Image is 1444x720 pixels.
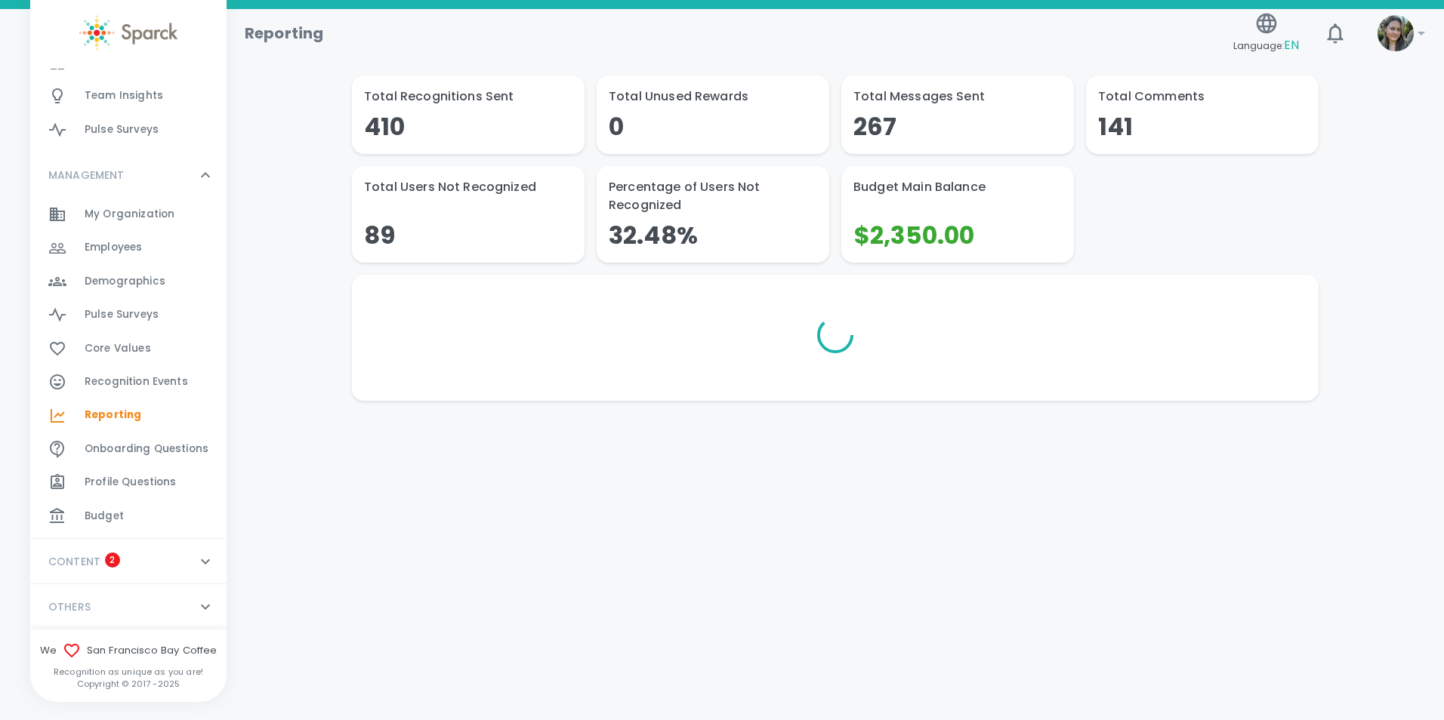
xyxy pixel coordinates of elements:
span: EN [1284,36,1299,54]
p: Recognition as unique as you are! [30,666,227,678]
a: Demographics [30,265,227,298]
span: Onboarding Questions [85,442,208,457]
span: Profile Questions [85,475,177,490]
div: MANAGEMENT [30,198,227,539]
p: CONTENT [48,554,100,569]
a: My Organization [30,198,227,231]
div: CONTENT2 [30,539,227,584]
p: Total Comments [1098,88,1307,106]
span: Demographics [85,274,165,289]
a: Pulse Surveys [30,298,227,331]
span: Core Values [85,341,151,356]
p: Total Messages Sent [853,88,1062,106]
button: Language:EN [1227,7,1305,60]
span: Pulse Surveys [85,122,159,137]
a: Pulse Surveys [30,113,227,146]
a: Team Insights [30,79,227,112]
span: Recognition Events [85,374,188,389]
span: Reporting [85,408,141,423]
h4: 141 [1098,112,1307,142]
a: Sparck logo [30,15,227,51]
p: OTHERS [48,599,91,614]
a: Core Values [30,332,227,365]
a: Profile Questions [30,466,227,499]
p: Total Users Not Recognized [364,178,572,196]
p: MANAGEMENT [48,168,125,183]
div: MANAGEMENT [30,152,227,198]
span: $2,350.00 [853,218,974,252]
h4: 0 [609,112,817,142]
a: Recognition Events [30,365,227,398]
span: Employees [85,240,142,255]
p: Budget Main Balance [853,178,1062,196]
a: Budget [30,500,227,533]
p: Total Unused Rewards [609,88,817,106]
span: Pulse Surveys [85,307,159,322]
span: My Organization [85,207,174,222]
h1: Reporting [245,21,323,45]
a: Onboarding Questions [30,432,227,466]
span: 2 [105,552,120,568]
p: Copyright © 2017 - 2025 [30,678,227,690]
h4: 32.48% [609,220,817,251]
div: OTHERS [30,584,227,629]
a: Employees [30,231,227,264]
p: Percentage of Users Not Recognized [609,178,817,214]
span: Team Insights [85,88,163,103]
a: Reporting [30,398,227,432]
span: Language: [1233,35,1299,56]
img: Sparck logo [79,15,177,51]
p: Total Recognitions Sent [364,88,572,106]
h4: 267 [853,112,1062,142]
h4: 89 [364,220,572,251]
h4: 410 [364,112,572,142]
img: Picture of Mackenzie [1378,15,1414,51]
span: Budget [85,509,124,524]
span: We San Francisco Bay Coffee [30,642,227,660]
